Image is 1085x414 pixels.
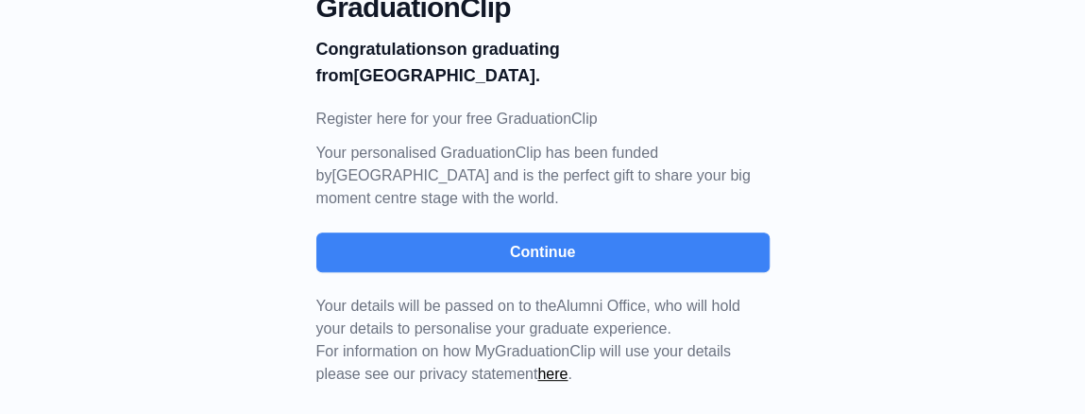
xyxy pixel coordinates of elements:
[316,298,740,336] span: Your details will be passed on to the , who will hold your details to personalise your graduate e...
[316,233,770,272] button: Continue
[537,366,568,382] a: here
[556,298,646,314] span: Alumni Office
[316,36,770,89] p: on graduating from [GEOGRAPHIC_DATA].
[316,40,447,59] b: Congratulations
[316,142,770,210] p: Your personalised GraduationClip has been funded by [GEOGRAPHIC_DATA] and is the perfect gift to ...
[316,298,740,382] span: For information on how MyGraduationClip will use your details please see our privacy statement .
[316,108,770,130] p: Register here for your free GraduationClip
